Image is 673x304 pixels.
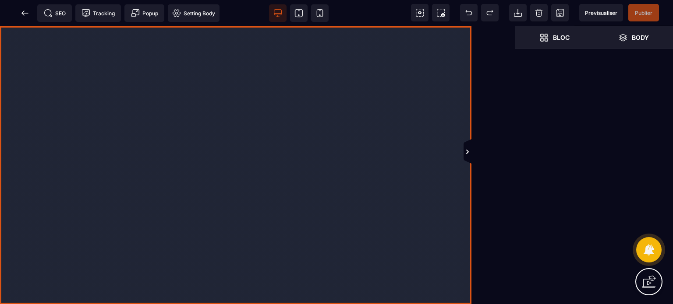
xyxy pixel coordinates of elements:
span: Publier [635,10,652,16]
span: Screenshot [432,4,450,21]
span: Setting Body [172,9,215,17]
span: Open Layer Manager [594,26,673,49]
strong: Body [632,34,649,41]
span: Tracking [81,9,115,17]
span: Open Blocks [515,26,594,49]
span: View components [411,4,429,21]
span: Popup [131,9,158,17]
strong: Bloc [553,34,570,41]
span: Preview [579,4,623,21]
span: SEO [44,9,66,17]
span: Previsualiser [585,10,617,16]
